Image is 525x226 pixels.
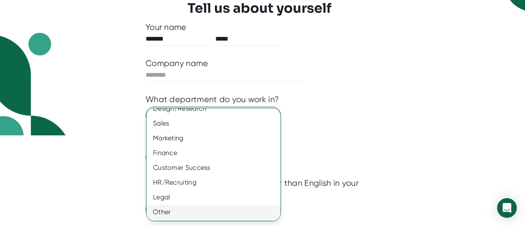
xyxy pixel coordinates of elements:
div: Other [146,205,287,219]
div: HR/Recruiting [146,175,287,190]
div: Legal [146,190,287,205]
div: Open Intercom Messenger [497,198,517,218]
div: Customer Success [146,160,287,175]
div: Sales [146,116,287,131]
div: Finance [146,146,287,160]
div: Marketing [146,131,287,146]
div: Design/Research [146,101,287,116]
